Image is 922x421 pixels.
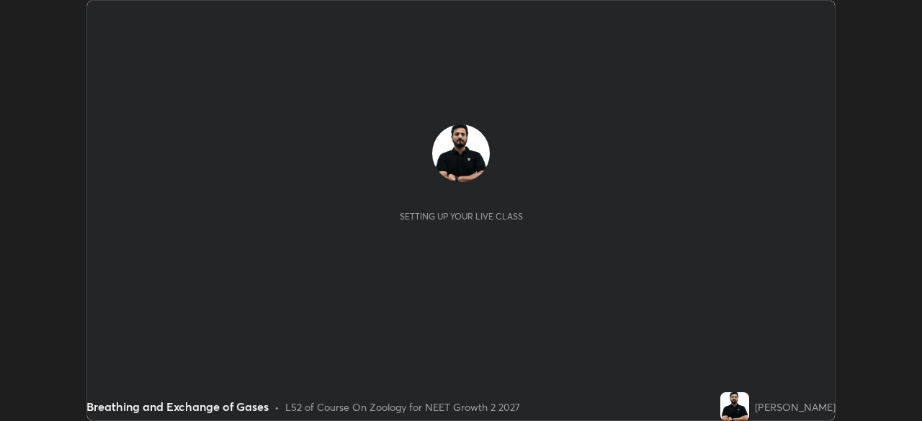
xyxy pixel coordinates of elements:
[274,399,279,415] div: •
[720,392,749,421] img: 54f690991e824e6993d50b0d6a1f1dc5.jpg
[285,399,520,415] div: L52 of Course On Zoology for NEET Growth 2 2027
[86,398,269,415] div: Breathing and Exchange of Gases
[755,399,836,415] div: [PERSON_NAME]
[432,125,490,182] img: 54f690991e824e6993d50b0d6a1f1dc5.jpg
[400,211,523,222] div: Setting up your live class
